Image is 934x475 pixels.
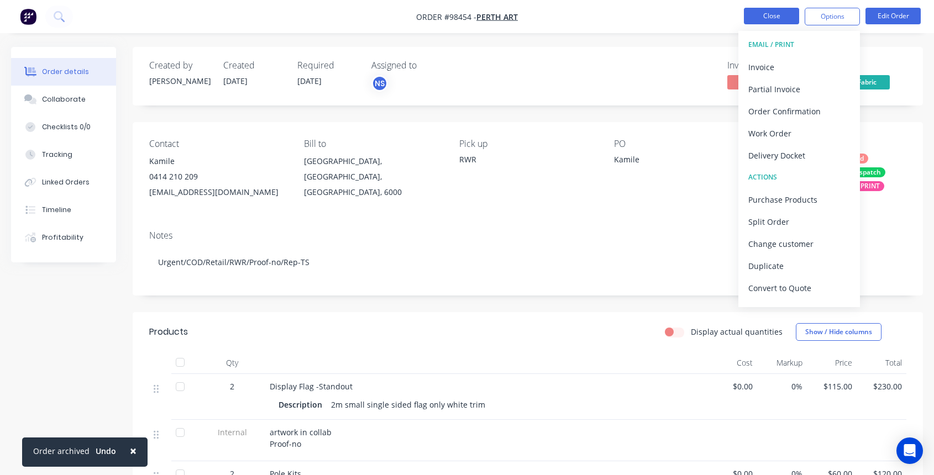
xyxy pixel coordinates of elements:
div: EMAIL / PRINT [748,38,850,52]
div: [GEOGRAPHIC_DATA], [GEOGRAPHIC_DATA], [GEOGRAPHIC_DATA], 6000 [304,154,441,200]
div: Work Order [748,125,850,141]
button: ACTIONS [738,166,860,188]
div: [EMAIL_ADDRESS][DOMAIN_NAME] [149,184,286,200]
span: [DATE] [223,76,248,86]
div: Order archived [33,445,90,457]
span: artwork in collab Proof-no [270,427,332,449]
div: Products [149,325,188,339]
button: EMAIL / PRINT [738,34,860,56]
div: Purchase Products [748,192,850,208]
div: Kamile [149,154,286,169]
label: Display actual quantities [691,326,783,337]
div: Timeline [42,205,71,215]
div: Change customer [748,236,850,252]
button: Order Confirmation [738,100,860,122]
button: Change customer [738,233,860,255]
button: Timeline [11,196,116,224]
div: Notes [149,230,906,241]
div: Archive [748,302,850,318]
button: NS [371,75,388,92]
div: Kamile0414 210 209[EMAIL_ADDRESS][DOMAIN_NAME] [149,154,286,200]
button: Options [805,8,860,25]
div: Invoiced [727,60,810,71]
div: Contact [149,139,286,149]
button: Linked Orders [11,168,116,196]
div: Collaborate [42,94,86,104]
div: Total [857,352,906,374]
div: Required [297,60,358,71]
span: $230.00 [861,381,902,392]
div: Delivery Docket [748,147,850,163]
div: Split Order [748,214,850,230]
button: Close [119,437,148,464]
div: Duplicate [748,258,850,274]
button: Duplicate [738,255,860,277]
span: Display Flag -Standout [270,381,353,392]
div: RWR [459,154,596,165]
div: 2m small single sided flag only white trim [327,397,490,413]
button: Convert to Quote [738,277,860,299]
div: Checklists 0/0 [42,122,91,132]
div: Created by [149,60,210,71]
button: Delivery Docket [738,144,860,166]
div: Cost [707,352,757,374]
span: 0% [762,381,802,392]
button: Undo [90,443,122,460]
button: Invoice [738,56,860,78]
div: Linked Orders [42,177,90,187]
div: Open Intercom Messenger [896,437,923,464]
div: Order details [42,67,89,77]
span: $115.00 [811,381,852,392]
button: Profitability [11,224,116,251]
button: Tracking [11,141,116,168]
a: Perth Art [476,12,518,22]
div: Created [223,60,284,71]
span: [DATE] [297,76,322,86]
button: Archive [738,299,860,321]
span: Order #98454 - [416,12,476,22]
span: × [130,443,137,458]
span: No [727,75,794,89]
button: Checklists 0/0 [11,113,116,141]
div: Convert to Quote [748,280,850,296]
div: Bill to [304,139,441,149]
div: Markup [757,352,807,374]
div: Qty [199,352,265,374]
div: Tracking [42,150,72,160]
button: Purchase Products [738,188,860,210]
div: Price [807,352,857,374]
span: Internal [203,426,261,438]
div: Partial Invoice [748,81,850,97]
div: 0414 210 209 [149,169,286,184]
span: $0.00 [712,381,753,392]
div: Kamile [614,154,751,169]
div: Dispatch [848,167,885,177]
div: Profitability [42,233,83,242]
div: ACTIONS [748,170,850,184]
img: Factory [20,8,36,25]
div: Description [279,397,327,413]
div: [PERSON_NAME] [149,75,210,87]
div: Assigned to [371,60,482,71]
button: Partial Invoice [738,78,860,100]
div: Urgent/COD/Retail/RWR/Proof-no/Rep-TS [149,245,906,279]
button: Collaborate [11,86,116,113]
div: Status [823,60,906,71]
div: Pick up [459,139,596,149]
button: Order details [11,58,116,86]
button: Show / Hide columns [796,323,881,341]
button: Work Order [738,122,860,144]
button: Edit Order [865,8,921,24]
div: Order Confirmation [748,103,850,119]
div: Invoice [748,59,850,75]
button: Split Order [738,210,860,233]
button: Close [744,8,799,24]
span: 2 [230,381,234,392]
div: PO [614,139,751,149]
